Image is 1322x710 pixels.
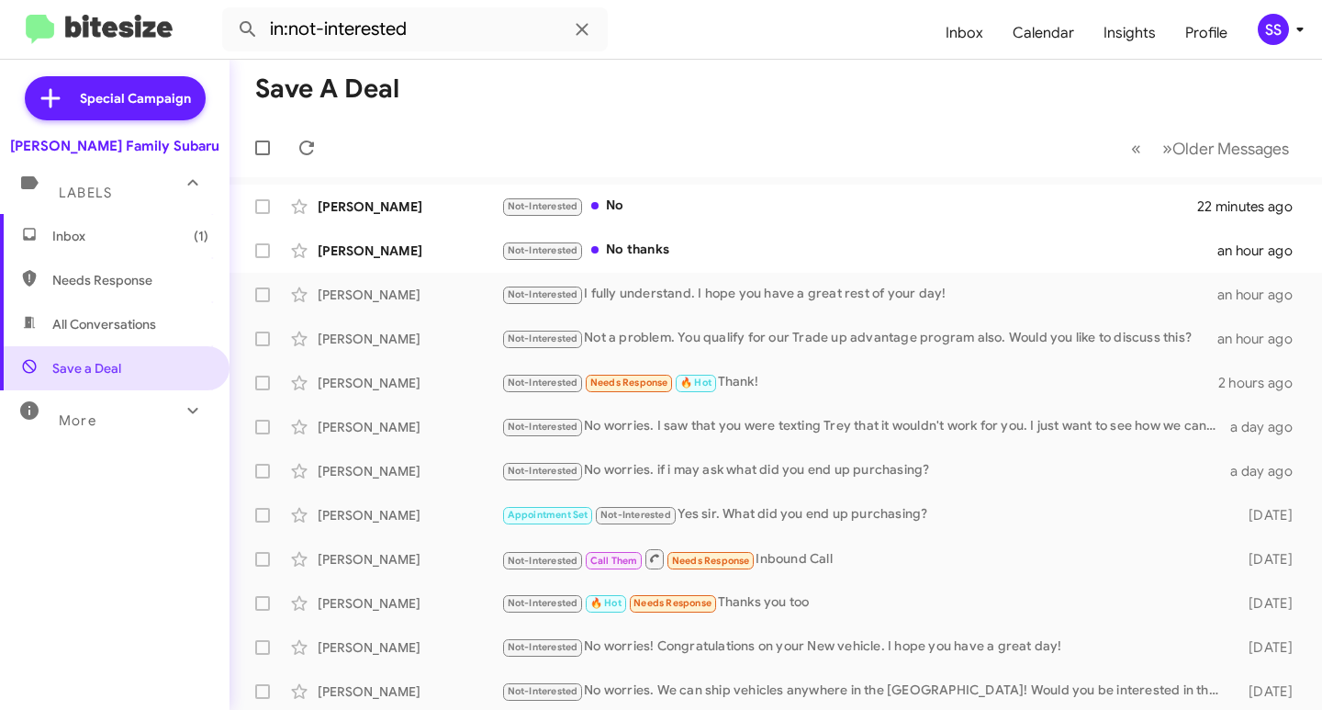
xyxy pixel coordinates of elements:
[1121,130,1300,167] nav: Page navigation example
[59,185,112,201] span: Labels
[501,504,1227,525] div: Yes sir. What did you end up purchasing?
[501,681,1227,702] div: No worries. We can ship vehicles anywhere in the [GEOGRAPHIC_DATA]! Would you be interested in that?
[998,6,1089,60] a: Calendar
[508,288,578,300] span: Not-Interested
[1172,139,1289,159] span: Older Messages
[1227,506,1307,524] div: [DATE]
[80,89,191,107] span: Special Campaign
[1171,6,1242,60] a: Profile
[318,242,501,260] div: [PERSON_NAME]
[508,421,578,433] span: Not-Interested
[590,555,638,567] span: Call Them
[633,597,711,609] span: Needs Response
[501,284,1217,305] div: I fully understand. I hope you have a great rest of your day!
[1218,374,1307,392] div: 2 hours ago
[10,137,219,155] div: [PERSON_NAME] Family Subaru
[508,597,578,609] span: Not-Interested
[1217,286,1307,304] div: an hour ago
[25,76,206,120] a: Special Campaign
[1089,6,1171,60] a: Insights
[508,332,578,344] span: Not-Interested
[508,509,588,521] span: Appointment Set
[194,227,208,245] span: (1)
[1258,14,1289,45] div: SS
[1227,550,1307,569] div: [DATE]
[52,271,208,289] span: Needs Response
[600,509,671,521] span: Not-Interested
[318,286,501,304] div: [PERSON_NAME]
[508,555,578,567] span: Not-Interested
[501,372,1218,393] div: Thank!
[501,460,1227,481] div: No worries. if i may ask what did you end up purchasing?
[1227,638,1307,657] div: [DATE]
[501,328,1217,349] div: Not a problem. You qualify for our Trade up advantage program also. Would you like to discuss this?
[1242,14,1302,45] button: SS
[222,7,608,51] input: Search
[1151,130,1300,167] button: Next
[1197,197,1307,216] div: 22 minutes ago
[508,465,578,477] span: Not-Interested
[59,412,96,429] span: More
[501,637,1227,658] div: No worries! Congratulations on your New vehicle. I hope you have a great day!
[52,359,121,378] span: Save a Deal
[508,200,578,212] span: Not-Interested
[318,594,501,613] div: [PERSON_NAME]
[1227,594,1307,613] div: [DATE]
[501,547,1227,570] div: Inbound Call
[255,74,399,104] h1: Save a Deal
[1217,242,1307,260] div: an hour ago
[1120,130,1152,167] button: Previous
[931,6,998,60] a: Inbox
[1162,137,1172,160] span: »
[508,641,578,653] span: Not-Interested
[318,638,501,657] div: [PERSON_NAME]
[1227,462,1307,480] div: a day ago
[590,597,622,609] span: 🔥 Hot
[318,197,501,216] div: [PERSON_NAME]
[590,377,668,389] span: Needs Response
[318,506,501,524] div: [PERSON_NAME]
[52,227,208,245] span: Inbox
[672,555,750,567] span: Needs Response
[1131,137,1141,160] span: «
[318,682,501,701] div: [PERSON_NAME]
[508,377,578,389] span: Not-Interested
[508,685,578,697] span: Not-Interested
[1217,330,1307,348] div: an hour ago
[501,592,1227,614] div: Thanks you too
[318,374,501,392] div: [PERSON_NAME]
[318,418,501,436] div: [PERSON_NAME]
[318,330,501,348] div: [PERSON_NAME]
[508,244,578,256] span: Not-Interested
[501,196,1197,217] div: No
[501,240,1217,261] div: No thanks
[1227,418,1307,436] div: a day ago
[52,315,156,333] span: All Conversations
[501,416,1227,437] div: No worries. I saw that you were texting Trey that it wouldn't work for you. I just want to see ho...
[318,462,501,480] div: [PERSON_NAME]
[1227,682,1307,701] div: [DATE]
[318,550,501,569] div: [PERSON_NAME]
[680,377,711,389] span: 🔥 Hot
